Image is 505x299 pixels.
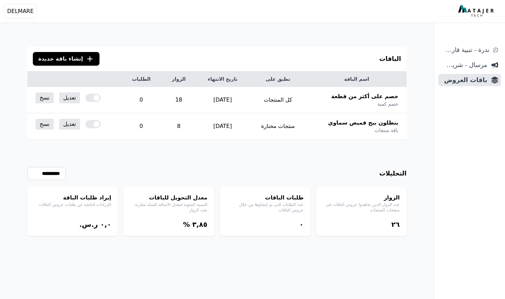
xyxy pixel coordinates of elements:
[323,220,400,229] div: ٢٦
[7,7,34,15] span: DELMARE
[379,169,407,178] h3: التحليلات
[441,75,487,85] span: باقات العروض
[4,4,37,18] button: DELMARE
[161,71,196,87] th: الزوار
[59,92,80,103] a: تعديل
[441,60,487,70] span: مرسال - شريط دعاية
[33,52,99,66] button: إنشاء باقة جديدة
[227,220,304,229] div: ۰
[36,92,54,103] a: نسخ
[34,194,111,202] h4: إيراد طلبات الباقة
[34,202,111,207] p: الإيرادات الناتجة عن طلبات عروض الباقات
[323,202,400,213] p: عدد الزوار الذين شاهدوا عروض الباقات في صفحات المنتجات
[227,194,304,202] h4: طلبات الباقات
[196,113,249,140] td: [DATE]
[249,71,307,87] th: تطبق على
[79,220,98,229] span: ر.س.
[192,220,207,229] bdi: ۳,٨٥
[59,119,80,130] a: تعديل
[130,194,207,202] h4: معدل التحويل للباقات
[458,5,495,17] img: MatajerTech Logo
[130,202,207,213] p: النسبة المئوية لمعدل الاضافة للسلة مقارنة بعدد الزوار
[196,71,249,87] th: تاريخ الانتهاء
[121,113,161,140] td: 0
[227,202,304,213] p: عدد الطلبات التي تم إنشاؤها من خلال عروض الباقات
[100,220,111,229] bdi: ۰,۰
[375,127,398,134] span: باقة منتجات
[441,45,489,55] span: ندرة - تنبية قارب علي النفاذ
[377,101,398,107] span: خصم كمية
[121,71,161,87] th: الطلبات
[38,55,83,63] span: إنشاء باقة جديدة
[328,119,398,127] span: بنطلون بيج قميص سماوي
[249,87,307,113] td: كل المنتجات
[121,87,161,113] td: 0
[323,194,400,202] h4: الزوار
[161,113,196,140] td: 8
[307,71,407,87] th: اسم الباقة
[379,54,401,64] h3: الباقات
[196,87,249,113] td: [DATE]
[36,119,54,130] a: نسخ
[161,87,196,113] td: 18
[249,113,307,140] td: منتجات مختارة
[183,220,190,229] span: %
[331,92,398,101] span: خصم على أكثر من قطعة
